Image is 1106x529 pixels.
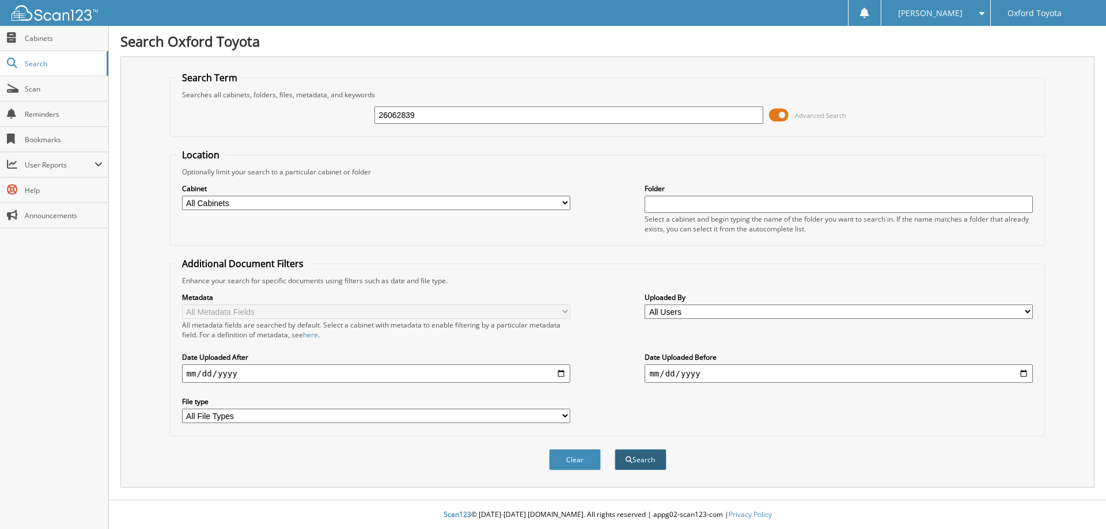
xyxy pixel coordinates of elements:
[176,71,243,84] legend: Search Term
[176,167,1039,177] div: Optionally limit your search to a particular cabinet or folder
[645,214,1033,234] div: Select a cabinet and begin typing the name of the folder you want to search in. If the name match...
[182,184,570,193] label: Cabinet
[182,292,570,302] label: Metadata
[645,352,1033,362] label: Date Uploaded Before
[25,33,103,43] span: Cabinets
[25,160,94,170] span: User Reports
[25,109,103,119] span: Reminders
[25,84,103,94] span: Scan
[176,257,309,270] legend: Additional Document Filters
[645,364,1033,383] input: end
[176,149,225,161] legend: Location
[182,352,570,362] label: Date Uploaded After
[25,59,101,68] span: Search
[109,501,1106,529] div: © [DATE]-[DATE] [DOMAIN_NAME]. All rights reserved | appg02-scan123-com |
[12,5,98,21] img: scan123-logo-white.svg
[1007,10,1062,17] span: Oxford Toyota
[898,10,963,17] span: [PERSON_NAME]
[25,135,103,144] span: Bookmarks
[645,184,1033,193] label: Folder
[549,449,601,470] button: Clear
[615,449,666,470] button: Search
[444,509,471,519] span: Scan123
[25,185,103,195] span: Help
[176,276,1039,286] div: Enhance your search for specific documents using filters such as date and file type.
[729,509,772,519] a: Privacy Policy
[182,397,570,406] label: File type
[182,320,570,340] div: All metadata fields are searched by default. Select a cabinet with metadata to enable filtering b...
[303,330,318,340] a: here
[182,364,570,383] input: start
[645,292,1033,302] label: Uploaded By
[1048,474,1106,529] iframe: Chat Widget
[176,90,1039,100] div: Searches all cabinets, folders, files, metadata, and keywords
[25,211,103,220] span: Announcements
[120,32,1094,51] h1: Search Oxford Toyota
[795,111,846,120] span: Advanced Search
